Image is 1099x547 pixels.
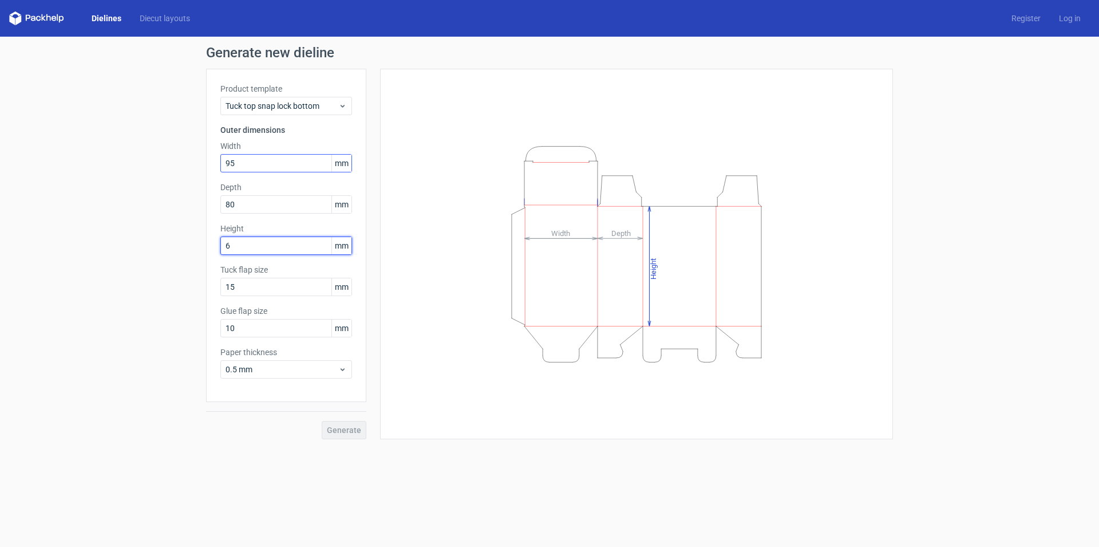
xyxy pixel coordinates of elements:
[226,100,338,112] span: Tuck top snap lock bottom
[551,229,570,237] tspan: Width
[331,155,351,172] span: mm
[220,347,352,358] label: Paper thickness
[131,13,199,24] a: Diecut layouts
[220,223,352,234] label: Height
[226,364,338,375] span: 0.5 mm
[220,305,352,317] label: Glue flap size
[220,124,352,136] h3: Outer dimensions
[331,196,351,213] span: mm
[206,46,893,60] h1: Generate new dieline
[220,83,352,95] label: Product template
[82,13,131,24] a: Dielines
[1050,13,1090,24] a: Log in
[331,237,351,254] span: mm
[220,264,352,276] label: Tuck flap size
[649,258,658,279] tspan: Height
[331,320,351,337] span: mm
[1002,13,1050,24] a: Register
[220,140,352,152] label: Width
[611,229,631,237] tspan: Depth
[331,278,351,296] span: mm
[220,182,352,193] label: Depth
